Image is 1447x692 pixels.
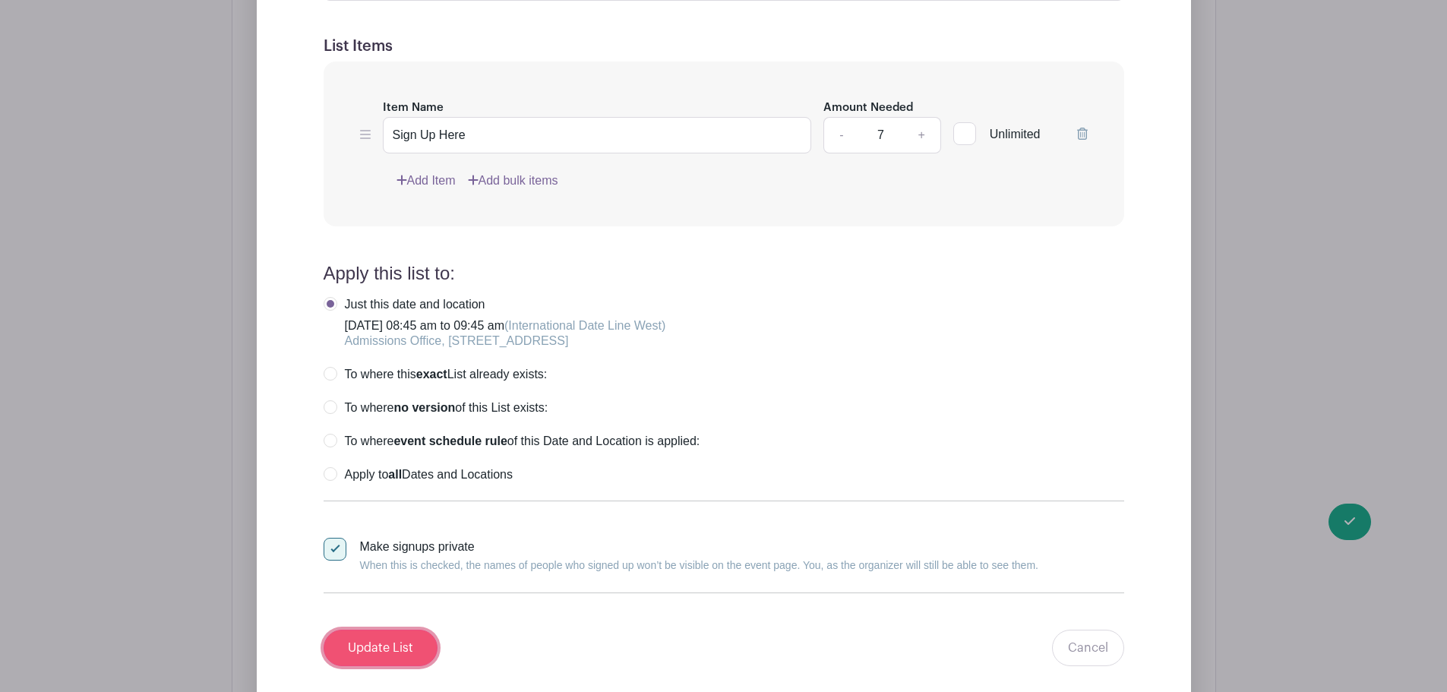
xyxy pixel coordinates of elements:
label: To where of this List exists: [324,400,548,416]
div: Make signups private [360,538,1038,574]
label: [DATE] 08:45 am to 09:45 am [324,297,666,349]
span: Unlimited [990,128,1041,141]
input: e.g. Snacks or Check-in Attendees [383,117,812,153]
label: Item Name [383,100,444,117]
small: When this is checked, the names of people who signed up won’t be visible on the event page. You, ... [360,559,1038,571]
h5: List Items [324,37,1124,55]
a: Cancel [1052,630,1124,666]
div: Just this date and location [345,297,666,312]
strong: no version [393,401,455,414]
label: Amount Needed [823,100,913,117]
a: + [902,117,940,153]
h4: Apply this list to: [324,263,1124,285]
label: To where this List already exists: [324,367,548,382]
span: (International Date Line West) [504,319,665,332]
a: Add bulk items [468,172,558,190]
strong: exact [416,368,447,381]
div: Admissions Office, [STREET_ADDRESS] [345,333,666,349]
strong: all [388,468,402,481]
label: To where of this Date and Location is applied: [324,434,700,449]
a: - [823,117,858,153]
a: Add Item [397,172,456,190]
input: Update List [324,630,438,666]
label: Apply to Dates and Locations [324,467,513,482]
strong: event schedule rule [393,434,507,447]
